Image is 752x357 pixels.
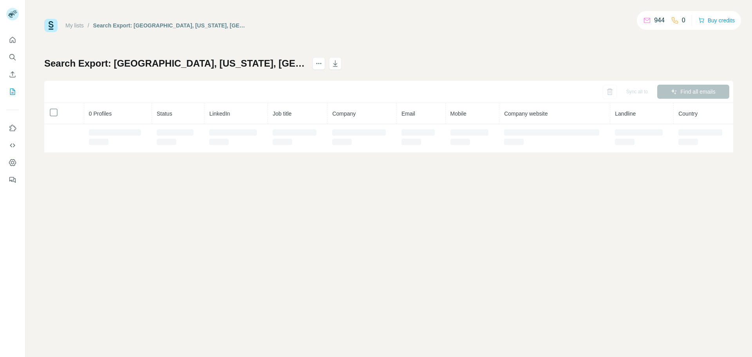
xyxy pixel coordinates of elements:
button: Use Surfe API [6,138,19,152]
span: Company [332,111,356,117]
p: 0 [682,16,685,25]
h1: Search Export: [GEOGRAPHIC_DATA], [US_STATE], [GEOGRAPHIC_DATA], [GEOGRAPHIC_DATA], [US_STATE], [... [44,57,305,70]
button: actions [313,57,325,70]
button: Feedback [6,173,19,187]
span: Mobile [450,111,466,117]
button: Use Surfe on LinkedIn [6,121,19,135]
button: My lists [6,85,19,99]
span: Email [401,111,415,117]
span: Company website [504,111,548,117]
span: Country [678,111,698,117]
button: Dashboard [6,156,19,170]
span: Landline [615,111,636,117]
span: LinkedIn [209,111,230,117]
div: Search Export: [GEOGRAPHIC_DATA], [US_STATE], [GEOGRAPHIC_DATA], [GEOGRAPHIC_DATA], [US_STATE], [... [93,22,249,29]
button: Quick start [6,33,19,47]
button: Buy credits [698,15,735,26]
button: Enrich CSV [6,67,19,82]
span: 0 Profiles [89,111,112,117]
span: Job title [273,111,291,117]
button: Search [6,50,19,64]
span: Status [157,111,172,117]
p: 944 [654,16,665,25]
img: Surfe Logo [44,19,58,32]
a: My lists [65,22,84,29]
li: / [88,22,89,29]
